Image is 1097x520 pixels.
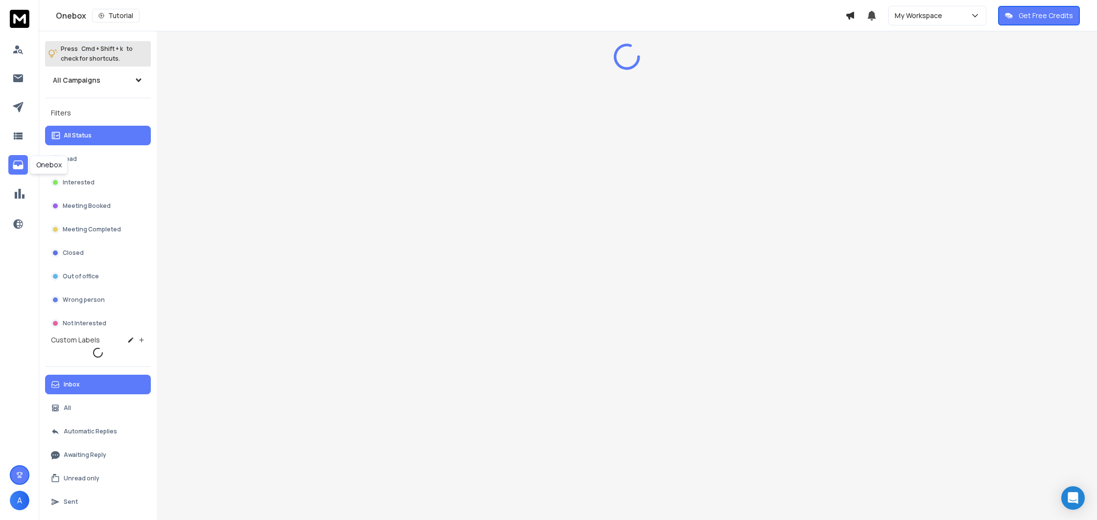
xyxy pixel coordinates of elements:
button: Unread only [45,469,151,488]
p: Meeting Booked [63,202,111,210]
p: Unread only [64,475,99,482]
button: Interested [45,173,151,192]
button: Not Interested [45,314,151,333]
button: Sent [45,492,151,512]
button: A [10,491,29,510]
p: Awaiting Reply [64,451,106,459]
button: Wrong person [45,290,151,310]
p: Interested [63,179,95,186]
button: Meeting Booked [45,196,151,216]
button: Meeting Completed [45,220,151,239]
h3: Filters [45,106,151,120]
button: Awaiting Reply [45,445,151,465]
span: Cmd + Shift + k [80,43,124,54]
button: Automatic Replies [45,422,151,441]
p: Closed [63,249,84,257]
div: Onebox [30,156,68,174]
p: Out of office [63,272,99,280]
p: Press to check for shortcuts. [61,44,133,64]
p: Sent [64,498,78,506]
button: Tutorial [92,9,140,23]
p: My Workspace [895,11,946,21]
p: Inbox [64,381,80,388]
button: Closed [45,243,151,263]
p: Lead [63,155,77,163]
h3: Custom Labels [51,335,100,345]
button: Inbox [45,375,151,394]
button: All [45,398,151,418]
button: Get Free Credits [998,6,1080,25]
div: Open Intercom Messenger [1061,486,1085,510]
button: Lead [45,149,151,169]
p: Meeting Completed [63,226,121,233]
button: All Campaigns [45,70,151,90]
div: Onebox [56,9,845,23]
button: Out of office [45,267,151,286]
button: All Status [45,126,151,145]
p: Not Interested [63,319,106,327]
p: All [64,404,71,412]
p: Wrong person [63,296,105,304]
p: Get Free Credits [1019,11,1073,21]
p: Automatic Replies [64,428,117,435]
h1: All Campaigns [53,75,100,85]
p: All Status [64,132,92,139]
